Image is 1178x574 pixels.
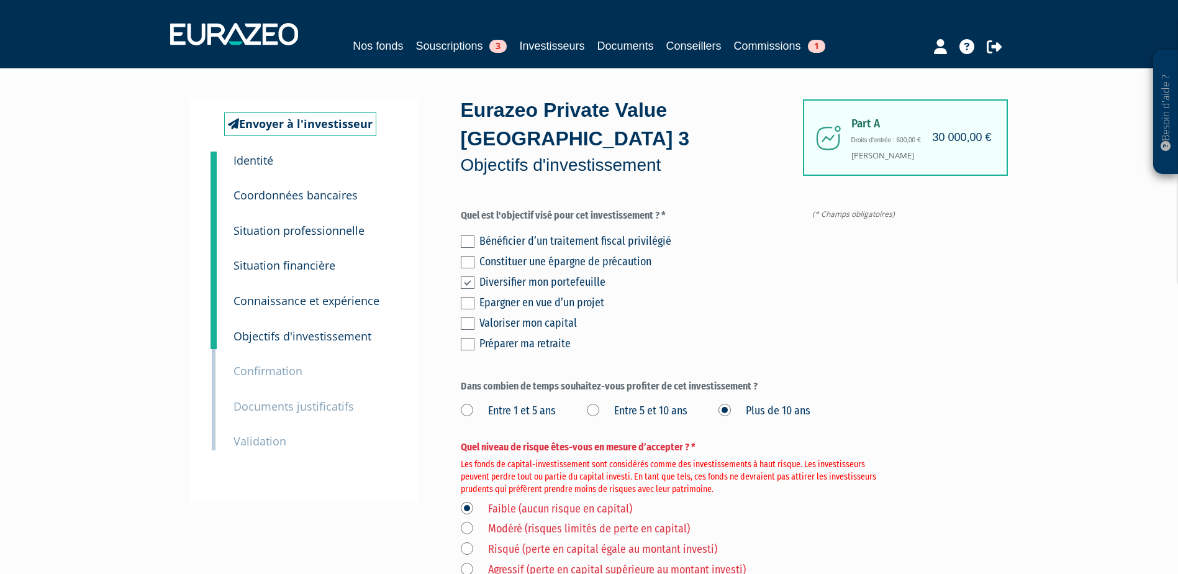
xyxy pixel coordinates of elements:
label: Quel niveau de risque êtes-vous en mesure d’accepter ? * [461,440,900,492]
label: Plus de 10 ans [718,403,810,419]
a: Investisseurs [519,37,584,55]
label: Faible (aucun risque en capital) [461,501,632,517]
a: Souscriptions3 [415,37,507,55]
label: Entre 1 et 5 ans [461,403,556,419]
small: Connaissance et expérience [233,293,379,308]
small: Situation professionnelle [233,223,365,238]
h4: 30 000,00 € [932,132,991,144]
small: Documents justificatifs [233,399,354,414]
span: 1 [808,40,825,53]
a: 3 [211,205,217,244]
a: Commissions1 [734,37,825,55]
div: Eurazeo Private Value [GEOGRAPHIC_DATA] 3 [461,96,802,178]
span: Part A [851,117,988,130]
a: 2 [211,170,217,208]
label: Modéré (risques limités de perte en capital) [461,521,690,537]
p: Objectifs d'investissement [461,153,802,178]
div: Epargner en vue d’un projet [479,294,900,311]
a: Documents [597,37,654,55]
div: Préparer ma retraite [479,335,900,352]
div: [PERSON_NAME] [803,99,1008,176]
label: Dans combien de temps souhaitez-vous profiter de cet investissement ? [461,380,900,394]
a: Envoyer à l'investisseur [224,112,376,136]
a: Nos fonds [353,37,403,57]
h6: Droits d'entrée : 600,00 € [851,137,988,143]
small: Confirmation [233,363,302,378]
small: Coordonnées bancaires [233,188,358,203]
a: 6 [211,311,217,349]
small: Validation [233,434,286,449]
div: Bénéficier d’un traitement fiscal privilégié [479,232,900,250]
small: Objectifs d'investissement [233,329,371,344]
a: Conseillers [666,37,722,55]
p: Besoin d'aide ? [1159,57,1173,168]
div: Diversifier mon portefeuille [479,273,900,291]
a: 4 [211,240,217,278]
label: Quel est l'objectif visé pour cet investissement ? * [461,209,900,223]
a: 5 [211,275,217,314]
label: Risqué (perte en capital égale au montant investi) [461,542,717,558]
em: Les fonds de capital-investissement sont considérés comme des investissements à haut risque. Les ... [461,458,888,496]
label: Entre 5 et 10 ans [587,403,687,419]
div: Constituer une épargne de précaution [479,253,900,270]
small: Situation financière [233,258,335,273]
span: 3 [489,40,507,53]
div: Valoriser mon capital [479,314,900,332]
img: 1732889491-logotype_eurazeo_blanc_rvb.png [170,23,298,45]
a: 1 [211,152,217,176]
small: Identité [233,153,273,168]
